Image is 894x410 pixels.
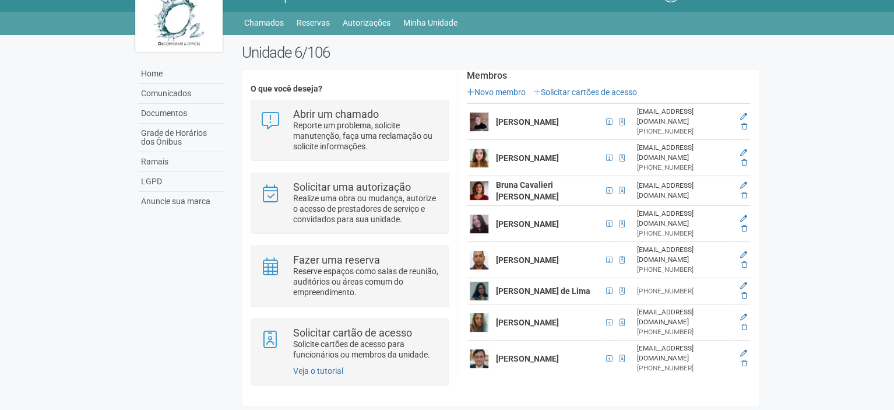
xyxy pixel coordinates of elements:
div: [PHONE_NUMBER] [637,363,729,373]
a: Documentos [138,104,224,124]
a: Excluir membro [741,191,747,199]
a: Editar membro [740,215,747,223]
a: Solicitar cartões de acesso [533,87,637,97]
a: Abrir um chamado Reporte um problema, solicite manutenção, faça uma reclamação ou solicite inform... [260,109,439,152]
a: Editar membro [740,181,747,190]
div: [PHONE_NUMBER] [637,127,729,136]
a: Solicitar cartão de acesso Solicite cartões de acesso para funcionários ou membros da unidade. [260,328,439,360]
strong: [PERSON_NAME] [496,153,559,163]
img: user.png [470,149,488,167]
div: [PHONE_NUMBER] [637,327,729,337]
a: Excluir membro [741,323,747,331]
a: Grade de Horários dos Ônibus [138,124,224,152]
a: Chamados [244,15,284,31]
img: user.png [470,349,488,368]
a: Editar membro [740,349,747,358]
strong: [PERSON_NAME] [496,354,559,363]
p: Realize uma obra ou mudança, autorize o acesso de prestadores de serviço e convidados para sua un... [293,193,439,225]
a: LGPD [138,172,224,192]
div: [PHONE_NUMBER] [637,286,729,296]
a: Editar membro [740,113,747,121]
a: Ramais [138,152,224,172]
a: Editar membro [740,251,747,259]
a: Excluir membro [741,122,747,131]
h4: O que você deseja? [251,85,448,93]
img: user.png [470,313,488,332]
strong: [PERSON_NAME] [496,318,559,327]
a: Solicitar uma autorização Realize uma obra ou mudança, autorize o acesso de prestadores de serviç... [260,182,439,225]
a: Excluir membro [741,159,747,167]
div: [EMAIL_ADDRESS][DOMAIN_NAME] [637,344,729,363]
div: [EMAIL_ADDRESS][DOMAIN_NAME] [637,181,729,201]
p: Solicite cartões de acesso para funcionários ou membros da unidade. [293,339,439,360]
a: Comunicados [138,84,224,104]
strong: Membros [467,71,750,81]
a: Autorizações [343,15,390,31]
div: [EMAIL_ADDRESS][DOMAIN_NAME] [637,143,729,163]
strong: Abrir um chamado [293,108,379,120]
a: Veja o tutorial [293,366,343,376]
a: Home [138,64,224,84]
img: user.png [470,215,488,233]
strong: Solicitar uma autorização [293,181,411,193]
a: Excluir membro [741,225,747,233]
strong: [PERSON_NAME] [496,117,559,127]
div: [PHONE_NUMBER] [637,265,729,275]
a: Excluir membro [741,261,747,269]
div: [PHONE_NUMBER] [637,163,729,173]
img: user.png [470,113,488,131]
a: Excluir membro [741,359,747,367]
div: [EMAIL_ADDRESS][DOMAIN_NAME] [637,209,729,229]
div: [EMAIL_ADDRESS][DOMAIN_NAME] [637,107,729,127]
a: Editar membro [740,282,747,290]
a: Fazer uma reserva Reserve espaços como salas de reunião, auditórios ou áreas comum do empreendime... [260,255,439,297]
a: Editar membro [740,149,747,157]
strong: [PERSON_NAME] [496,219,559,229]
a: Minha Unidade [403,15,457,31]
div: [EMAIL_ADDRESS][DOMAIN_NAME] [637,245,729,265]
p: Reporte um problema, solicite manutenção, faça uma reclamação ou solicite informações. [293,120,439,152]
strong: Fazer uma reserva [293,254,380,266]
a: Anuncie sua marca [138,192,224,211]
strong: Bruna Cavalieri [PERSON_NAME] [496,180,559,201]
img: user.png [470,282,488,300]
img: user.png [470,251,488,269]
div: [PHONE_NUMBER] [637,229,729,239]
p: Reserve espaços como salas de reunião, auditórios ou áreas comum do empreendimento. [293,266,439,297]
strong: Solicitar cartão de acesso [293,327,412,339]
div: [EMAIL_ADDRESS][DOMAIN_NAME] [637,307,729,327]
img: user.png [470,181,488,200]
a: Novo membro [467,87,526,97]
a: Reservas [297,15,330,31]
strong: [PERSON_NAME] de Lima [496,286,590,296]
h2: Unidade 6/106 [242,44,759,61]
a: Editar membro [740,313,747,321]
a: Excluir membro [741,292,747,300]
strong: [PERSON_NAME] [496,255,559,265]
